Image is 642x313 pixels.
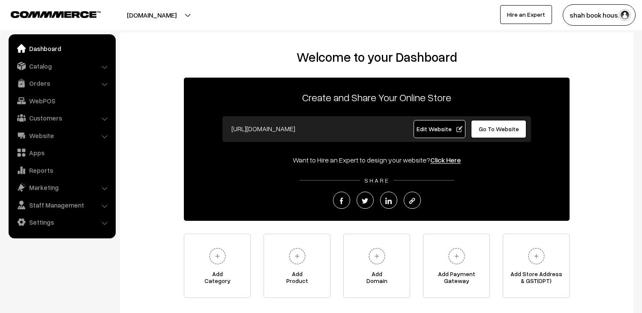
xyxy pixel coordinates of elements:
a: Website [11,128,113,143]
a: Catalog [11,58,113,74]
img: plus.svg [285,244,309,268]
span: Go To Website [479,125,519,132]
span: Add Product [264,271,330,288]
button: shah book hous… [563,4,636,26]
span: Add Payment Gateway [423,271,489,288]
a: AddProduct [264,234,330,298]
img: plus.svg [206,244,229,268]
a: Apps [11,145,113,160]
a: COMMMERCE [11,9,86,19]
a: Edit Website [414,120,466,138]
img: plus.svg [525,244,548,268]
a: AddDomain [343,234,410,298]
a: Go To Website [471,120,526,138]
a: Staff Management [11,197,113,213]
img: plus.svg [365,244,389,268]
a: Hire an Expert [500,5,552,24]
a: Customers [11,110,113,126]
img: COMMMERCE [11,11,101,18]
a: Click Here [430,156,461,164]
a: Dashboard [11,41,113,56]
span: SHARE [360,177,394,184]
img: user [618,9,631,21]
span: Add Category [184,271,250,288]
a: Add PaymentGateway [423,234,490,298]
a: AddCategory [184,234,251,298]
h2: Welcome to your Dashboard [129,49,625,65]
button: [DOMAIN_NAME] [97,4,207,26]
a: Marketing [11,180,113,195]
a: Add Store Address& GST(OPT) [503,234,570,298]
a: Reports [11,163,113,178]
span: Add Domain [344,271,410,288]
span: Add Store Address & GST(OPT) [503,271,569,288]
img: plus.svg [445,244,468,268]
a: Orders [11,75,113,91]
div: Want to Hire an Expert to design your website? [184,155,570,165]
p: Create and Share Your Online Store [184,90,570,105]
a: Settings [11,214,113,230]
span: Edit Website [417,125,462,132]
a: WebPOS [11,93,113,108]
